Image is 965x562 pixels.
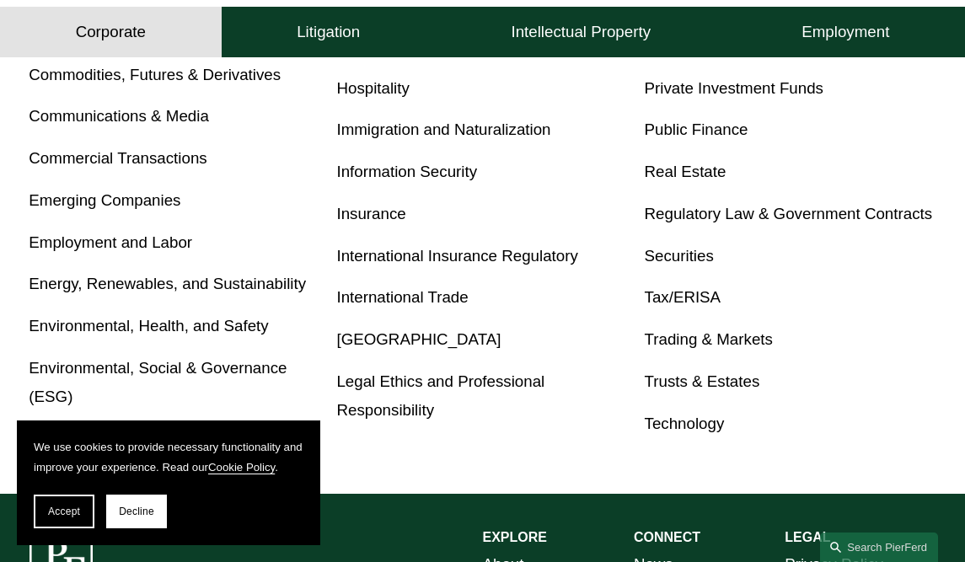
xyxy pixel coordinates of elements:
a: Tax/ERISA [645,288,721,306]
p: We use cookies to provide necessary functionality and improve your experience. Read our . [34,437,303,478]
a: Employment and Labor [29,233,192,251]
strong: CONNECT [634,530,700,544]
a: Insurance [336,205,405,222]
button: Decline [106,495,167,528]
a: Trusts & Estates [645,372,760,390]
a: International Insurance Regulatory [336,247,577,265]
a: Environmental, Health, and Safety [29,317,268,335]
a: Communications & Media [29,107,208,125]
a: Search this site [820,533,938,562]
h4: Intellectual Property [511,22,651,42]
a: [GEOGRAPHIC_DATA] [336,330,501,348]
a: Regulatory Law & Government Contracts [645,205,933,222]
a: Energy, Renewables, and Sustainability [29,275,306,292]
span: Accept [48,506,80,517]
a: Securities [645,247,714,265]
a: Legal Ethics and Professional Responsibility [336,372,544,419]
a: Commercial Transactions [29,149,206,167]
a: Immigration and Naturalization [336,120,550,138]
h4: Litigation [297,22,360,42]
a: Commodities, Futures & Derivatives [29,66,281,83]
a: Trading & Markets [645,330,773,348]
a: Real Estate [645,163,726,180]
a: Hospitality [336,79,409,97]
strong: EXPLORE [483,530,547,544]
h4: Corporate [76,22,146,42]
span: Decline [119,506,154,517]
a: Cookie Policy [208,461,275,474]
button: Accept [34,495,94,528]
a: Private Investment Funds [645,79,823,97]
a: Emerging Companies [29,191,180,209]
a: Environmental, Social & Governance (ESG) [29,359,287,405]
a: Information Security [336,163,477,180]
section: Cookie banner [17,420,320,545]
h4: Employment [801,22,889,42]
strong: LEGAL [785,530,830,544]
a: Technology [645,415,725,432]
a: Public Finance [645,120,748,138]
a: International Trade [336,288,468,306]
